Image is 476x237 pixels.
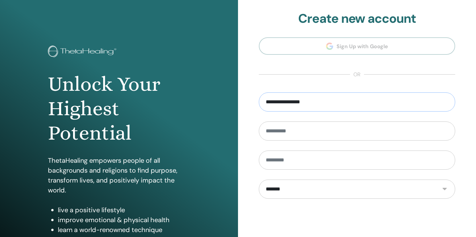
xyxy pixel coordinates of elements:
span: or [350,71,364,79]
li: learn a world-renowned technique [58,225,190,235]
p: ThetaHealing empowers people of all backgrounds and religions to find purpose, transform lives, a... [48,155,190,195]
h2: Create new account [259,11,455,26]
h1: Unlock Your Highest Potential [48,72,190,146]
iframe: reCAPTCHA [307,209,407,234]
li: live a positive lifestyle [58,205,190,215]
li: improve emotional & physical health [58,215,190,225]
